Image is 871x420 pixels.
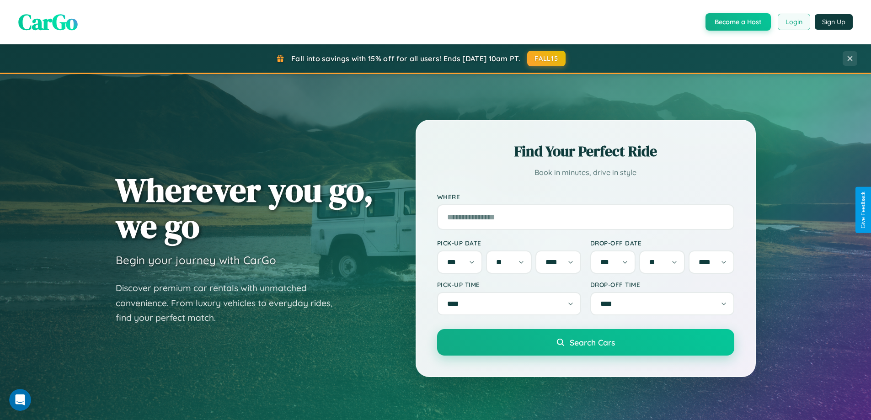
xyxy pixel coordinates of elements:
label: Drop-off Time [590,281,734,288]
span: Fall into savings with 15% off for all users! Ends [DATE] 10am PT. [291,54,520,63]
p: Book in minutes, drive in style [437,166,734,179]
label: Where [437,193,734,201]
label: Pick-up Date [437,239,581,247]
span: CarGo [18,7,78,37]
label: Drop-off Date [590,239,734,247]
button: Login [778,14,810,30]
span: Search Cars [570,337,615,347]
h3: Begin your journey with CarGo [116,253,276,267]
h1: Wherever you go, we go [116,172,374,244]
iframe: Intercom live chat [9,389,31,411]
label: Pick-up Time [437,281,581,288]
button: Search Cars [437,329,734,356]
button: Sign Up [815,14,853,30]
button: FALL15 [527,51,566,66]
div: Give Feedback [860,191,866,229]
button: Become a Host [705,13,771,31]
p: Discover premium car rentals with unmatched convenience. From luxury vehicles to everyday rides, ... [116,281,344,325]
h2: Find Your Perfect Ride [437,141,734,161]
